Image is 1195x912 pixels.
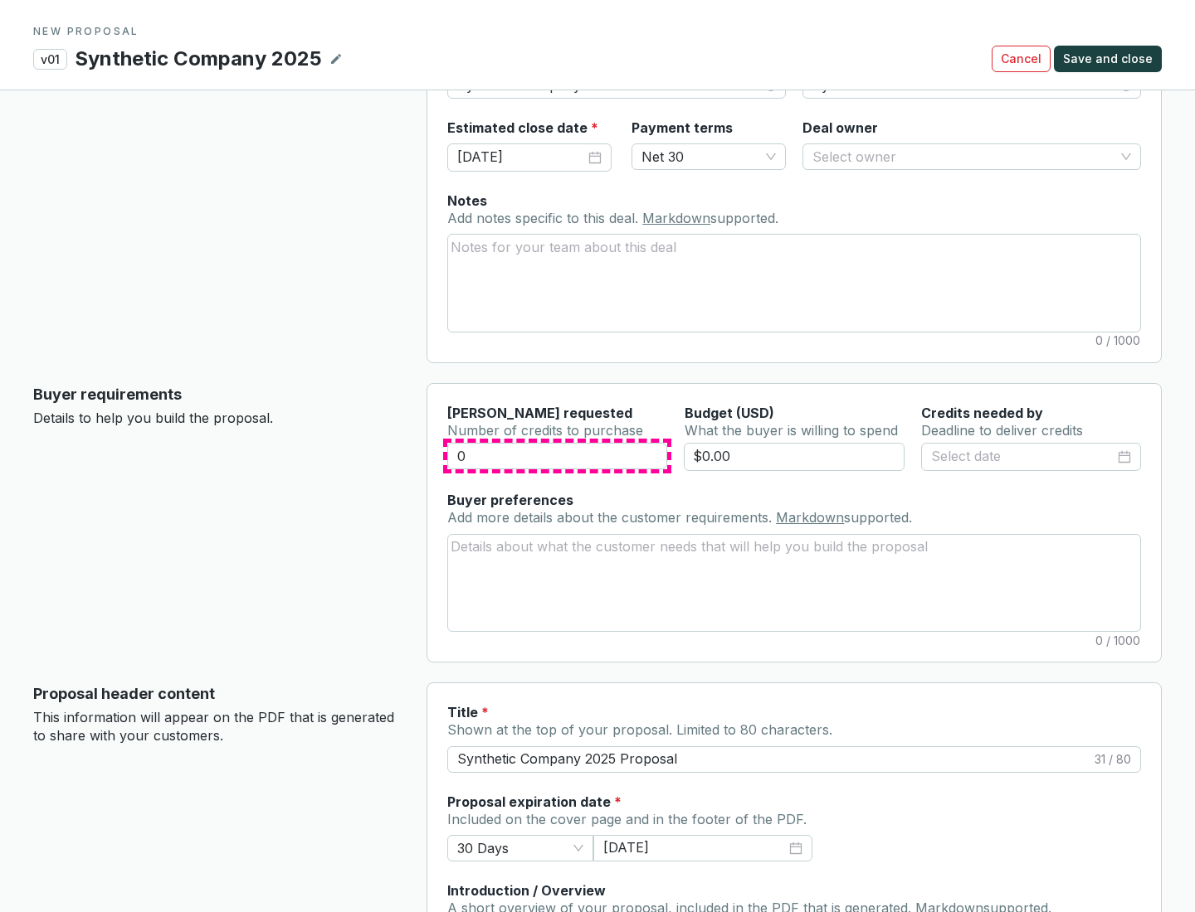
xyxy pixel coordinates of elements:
label: Proposal expiration date [447,793,622,811]
button: Save and close [1054,46,1162,72]
label: Notes [447,192,487,210]
label: Buyer preferences [447,491,573,509]
p: Details to help you build the proposal. [33,410,400,428]
p: NEW PROPOSAL [33,25,1162,38]
span: supported. [844,509,912,526]
p: This information will appear on the PDF that is generated to share with your customers. [33,709,400,745]
label: Credits needed by [921,404,1043,422]
label: Payment terms [632,119,733,137]
span: 31 / 80 [1095,751,1131,768]
button: Cancel [992,46,1051,72]
label: Introduction / Overview [447,881,606,900]
span: Number of credits to purchase [447,422,643,439]
input: Select date [457,147,585,168]
span: Add notes specific to this deal. [447,210,642,226]
span: What the buyer is willing to spend [685,422,898,439]
label: [PERSON_NAME] requested [447,404,632,422]
span: Included on the cover page and in the footer of the PDF. [447,811,807,827]
span: Budget (USD) [685,405,774,421]
a: Markdown [642,210,710,226]
input: Select date [603,838,786,858]
span: Shown at the top of your proposal. Limited to 80 characters. [447,721,832,738]
span: Cancel [1001,51,1041,67]
label: Deal owner [802,119,878,137]
a: Markdown [776,509,844,526]
p: Proposal header content [33,682,400,706]
span: Add more details about the customer requirements. [447,509,776,526]
span: supported. [710,210,778,226]
span: Deadline to deliver credits [921,422,1083,439]
span: Save and close [1063,51,1153,67]
p: Buyer requirements [33,383,400,406]
span: Net 30 [641,144,776,169]
span: 30 Days [457,836,583,861]
p: Synthetic Company 2025 [74,45,323,73]
label: Estimated close date [447,119,598,137]
label: Title [447,703,489,721]
p: v01 [33,49,67,70]
input: Select date [931,446,1115,468]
